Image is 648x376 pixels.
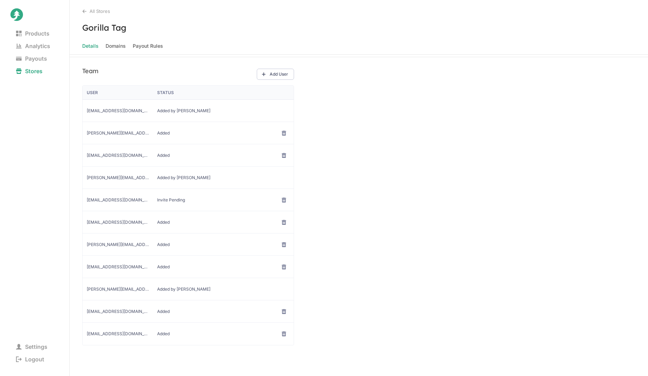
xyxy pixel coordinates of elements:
span: Added [157,242,219,247]
span: Stores [10,66,48,76]
span: Products [10,29,55,38]
div: All Stores [82,8,648,14]
span: Added by Juniper [157,175,219,181]
span: Invite Pending [157,197,219,203]
h3: Team [82,67,99,75]
span: Added [157,220,219,225]
span: steven@hellojuniper.com [87,286,149,292]
span: Added by Juniper [157,108,219,114]
span: Added [157,264,219,270]
span: Added [157,130,219,136]
span: accountingteam@anotheraxiom.com [87,153,149,158]
span: jakez@anotheraxiom.com [87,331,149,337]
button: Add User [257,69,294,80]
span: davidy@anotheraxiom.com [87,130,149,136]
span: jenniferl@anotheraxiom.com [87,242,149,247]
div: Status [157,90,219,95]
span: Payouts [10,54,53,63]
span: kerestell@anotheraxiom.com [87,264,149,270]
span: Details [82,41,99,51]
span: Added [157,153,219,158]
h3: Gorilla Tag [70,22,648,33]
span: eliea@anotheraxiom.com [87,220,149,225]
span: Settings [10,342,53,352]
span: moxtra-admin@junipercreates.com [87,108,149,114]
span: Payout Rules [133,41,163,51]
span: steven.thompson@hellojuniper.com [87,175,149,181]
span: Analytics [10,41,56,51]
span: caytied@anotheraxiom.com [87,197,149,203]
span: Logout [10,354,50,364]
span: Added [157,309,219,314]
span: davidn@anotheraxiom.com [87,309,149,314]
div: User [87,90,149,95]
span: Domains [106,41,126,51]
span: Added [157,331,219,337]
span: Added by Juniper [157,286,219,292]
